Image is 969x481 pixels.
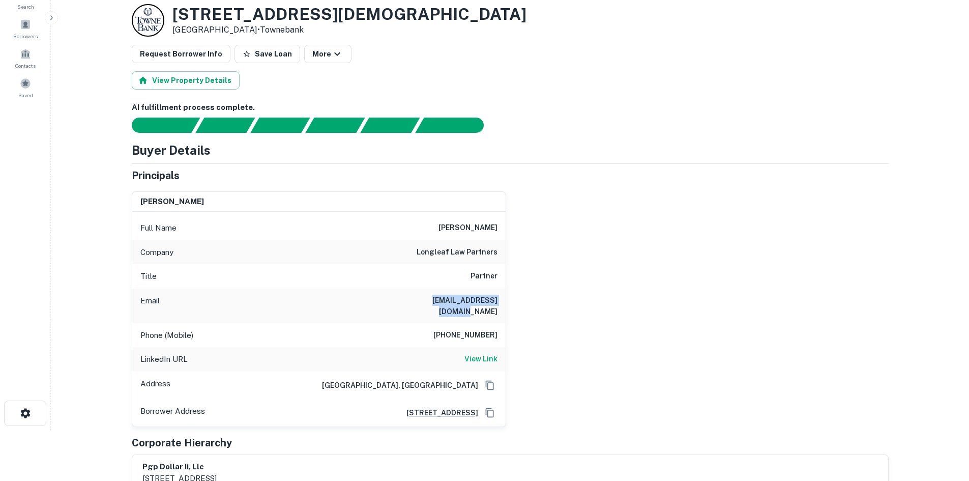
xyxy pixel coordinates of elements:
[140,196,204,208] h6: [PERSON_NAME]
[482,378,497,393] button: Copy Address
[132,102,889,114] h6: AI fulfillment process complete.
[132,71,240,90] button: View Property Details
[464,353,497,365] a: View Link
[304,45,351,63] button: More
[918,400,969,448] iframe: Chat Widget
[140,270,157,282] p: Title
[3,74,48,101] a: Saved
[305,118,365,133] div: Principals found, AI now looking for contact information...
[3,15,48,42] a: Borrowers
[13,32,38,40] span: Borrowers
[464,353,497,364] h6: View Link
[314,380,478,391] h6: [GEOGRAPHIC_DATA], [GEOGRAPHIC_DATA]
[140,222,177,234] p: Full Name
[140,405,205,420] p: Borrower Address
[234,45,300,63] button: Save Loan
[3,44,48,72] a: Contacts
[18,91,33,99] span: Saved
[375,295,497,317] h6: [EMAIL_ADDRESS][DOMAIN_NAME]
[416,118,496,133] div: AI fulfillment process complete.
[260,25,304,35] a: Townebank
[132,168,180,183] h5: Principals
[417,246,497,259] h6: longleaf law partners
[140,378,170,393] p: Address
[360,118,420,133] div: Principals found, still searching for contact information. This may take time...
[172,24,526,36] p: [GEOGRAPHIC_DATA] •
[438,222,497,234] h6: [PERSON_NAME]
[140,353,188,365] p: LinkedIn URL
[433,329,497,342] h6: [PHONE_NUMBER]
[482,405,497,420] button: Copy Address
[471,270,497,282] h6: Partner
[120,118,196,133] div: Sending borrower request to AI...
[132,435,232,450] h5: Corporate Hierarchy
[140,329,193,342] p: Phone (Mobile)
[15,62,36,70] span: Contacts
[398,407,478,418] a: [STREET_ADDRESS]
[172,5,526,24] h3: [STREET_ADDRESS][DEMOGRAPHIC_DATA]
[140,246,173,259] p: Company
[132,141,211,159] h4: Buyer Details
[132,45,230,63] button: Request Borrower Info
[250,118,310,133] div: Documents found, AI parsing details...
[140,295,160,317] p: Email
[195,118,255,133] div: Your request is received and processing...
[17,3,34,11] span: Search
[142,461,217,473] h6: pgp dollar ii, llc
